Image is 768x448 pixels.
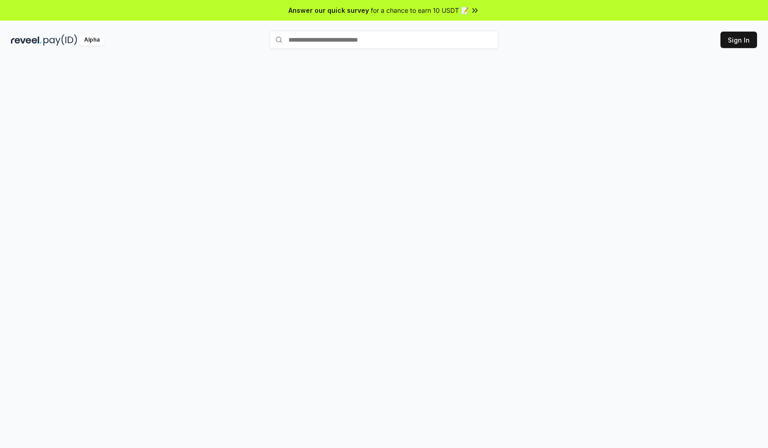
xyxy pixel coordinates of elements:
[288,5,369,15] span: Answer our quick survey
[720,32,757,48] button: Sign In
[371,5,469,15] span: for a chance to earn 10 USDT 📝
[79,34,105,46] div: Alpha
[11,34,42,46] img: reveel_dark
[43,34,77,46] img: pay_id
